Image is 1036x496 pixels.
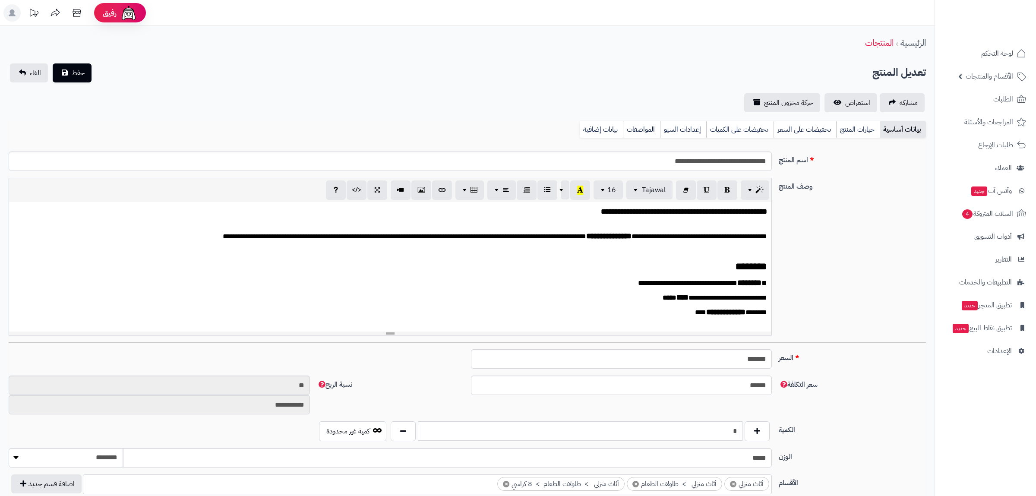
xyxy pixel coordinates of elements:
[961,299,1012,311] span: تطبيق المتجر
[580,121,623,138] a: بيانات إضافية
[940,318,1031,338] a: تطبيق نقاط البيعجديد
[632,481,639,487] span: ×
[594,180,623,199] button: 16
[900,36,926,49] a: الرئيسية
[961,208,1013,220] span: السلات المتروكة
[824,93,877,112] a: استعراض
[987,345,1012,357] span: الإعدادات
[53,63,92,82] button: حفظ
[962,209,973,219] span: 4
[775,474,929,488] label: الأقسام
[880,93,925,112] a: مشاركه
[706,121,774,138] a: تخفيضات على الكميات
[981,47,1013,60] span: لوحة التحكم
[940,226,1031,247] a: أدوات التسويق
[775,421,929,435] label: الكمية
[764,98,813,108] span: حركة مخزون المنتج
[623,121,660,138] a: المواصفات
[952,322,1012,334] span: تطبيق نقاط البيع
[11,474,82,493] button: اضافة قسم جديد
[503,481,509,487] span: ×
[730,481,736,487] span: ×
[940,341,1031,361] a: الإعدادات
[940,272,1031,293] a: التطبيقات والخدمات
[779,379,818,390] span: سعر التكلفة
[627,477,722,491] li: أثاث منزلي > طاولات الطعام
[953,324,969,333] span: جديد
[995,162,1012,174] span: العملاء
[775,448,929,462] label: الوزن
[626,180,673,199] button: Tajawal
[880,121,926,138] a: بيانات أساسية
[72,68,85,78] span: حفظ
[317,379,352,390] span: نسبة الربح
[940,180,1031,201] a: وآتس آبجديد
[775,152,929,165] label: اسم المنتج
[744,93,820,112] a: حركة مخزون المنتج
[120,4,137,22] img: ai-face.png
[940,249,1031,270] a: التقارير
[836,121,880,138] a: خيارات المنتج
[872,64,926,82] h2: تعديل المنتج
[966,70,1013,82] span: الأقسام والمنتجات
[959,276,1012,288] span: التطبيقات والخدمات
[103,8,117,18] span: رفيق
[974,231,1012,243] span: أدوات التسويق
[940,135,1031,155] a: طلبات الإرجاع
[30,68,41,78] span: الغاء
[940,203,1031,224] a: السلات المتروكة4
[775,349,929,363] label: السعر
[865,36,894,49] a: المنتجات
[607,185,616,195] span: 16
[724,477,769,491] li: أثاث منزلي
[940,89,1031,110] a: الطلبات
[660,121,706,138] a: إعدادات السيو
[940,43,1031,64] a: لوحة التحكم
[497,477,625,491] li: أثاث منزلي > طاولات الطعام > 8 كراسي
[940,295,1031,316] a: تطبيق المتجرجديد
[964,116,1013,128] span: المراجعات والأسئلة
[995,253,1012,265] span: التقارير
[642,185,666,195] span: Tajawal
[970,185,1012,197] span: وآتس آب
[978,139,1013,151] span: طلبات الإرجاع
[940,158,1031,178] a: العملاء
[971,186,987,196] span: جديد
[23,4,44,24] a: تحديثات المنصة
[940,112,1031,133] a: المراجعات والأسئلة
[845,98,870,108] span: استعراض
[774,121,836,138] a: تخفيضات على السعر
[993,93,1013,105] span: الطلبات
[775,178,929,192] label: وصف المنتج
[962,301,978,310] span: جديد
[10,63,48,82] a: الغاء
[900,98,918,108] span: مشاركه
